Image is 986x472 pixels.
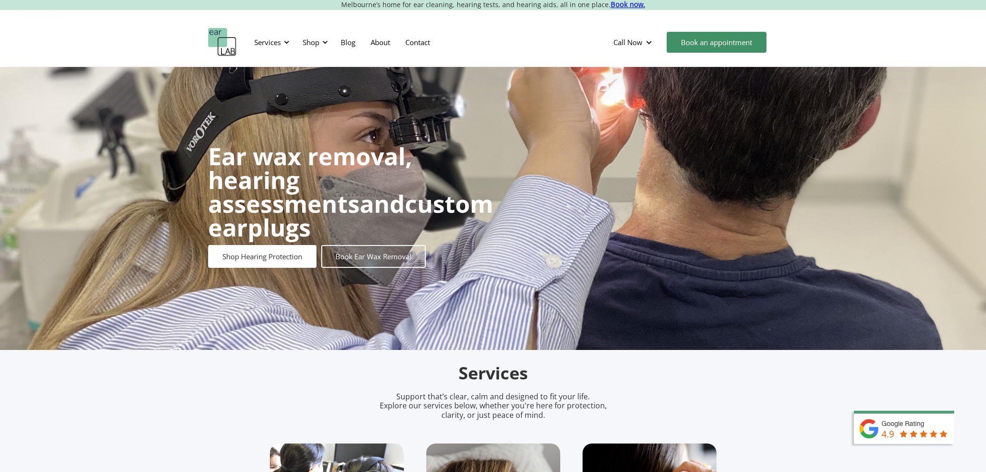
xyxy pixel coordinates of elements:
[270,362,717,385] h2: Services
[367,392,619,420] p: Support that’s clear, calm and designed to fit your life. Explore our services below, whether you...
[249,28,292,57] div: Services
[208,140,412,220] strong: Ear wax removal, hearing assessments
[208,28,237,57] a: home
[606,28,662,57] div: Call Now
[613,38,642,47] div: Call Now
[208,144,493,239] h1: and
[208,245,316,268] a: Shop Hearing Protection
[303,38,319,47] div: Shop
[363,28,398,56] a: About
[321,245,426,268] a: Book Ear Wax Removal
[667,32,766,53] a: Book an appointment
[398,28,438,56] a: Contact
[254,38,281,47] div: Services
[297,28,331,57] div: Shop
[333,28,363,56] a: Blog
[208,188,493,244] strong: custom earplugs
